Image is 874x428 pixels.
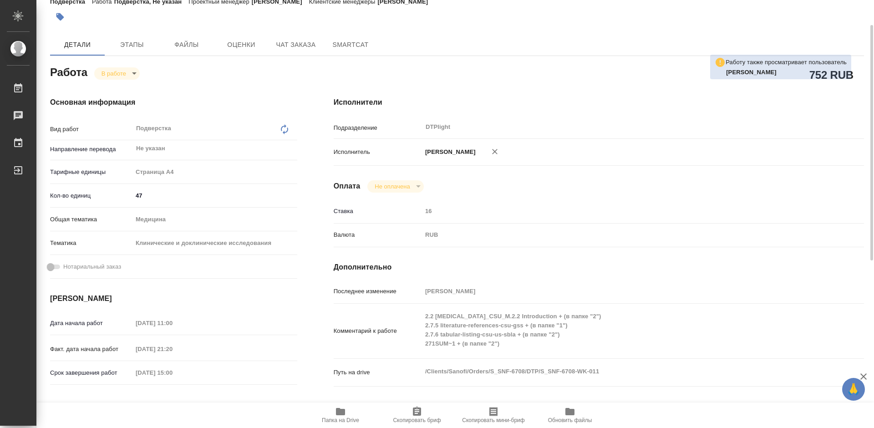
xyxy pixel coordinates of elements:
[393,417,441,423] span: Скопировать бриф
[726,69,777,76] b: [PERSON_NAME]
[322,417,359,423] span: Папка на Drive
[422,364,820,379] textarea: /Clients/Sanofi/Orders/S_SNF-6708/DTP/S_SNF-6708-WK-011
[379,403,455,428] button: Скопировать бриф
[50,368,132,377] p: Срок завершения работ
[50,63,87,80] h2: Работа
[455,403,532,428] button: Скопировать мини-бриф
[50,168,132,177] p: Тарифные единицы
[334,181,361,192] h4: Оплата
[110,39,154,51] span: Этапы
[422,285,820,298] input: Пустое поле
[50,319,132,328] p: Дата начала работ
[56,39,99,51] span: Детали
[334,262,864,273] h4: Дополнительно
[302,403,379,428] button: Папка на Drive
[219,39,263,51] span: Оценки
[485,142,505,162] button: Удалить исполнителя
[334,287,422,296] p: Последнее изменение
[334,207,422,216] p: Ставка
[99,70,129,77] button: В работе
[132,212,297,227] div: Медицина
[422,309,820,352] textarea: 2.2 [MEDICAL_DATA]_CSU_M.2.2 Introduction + (в папке "2") 2.7.5 literature-references-csu-gss + (...
[132,164,297,180] div: Страница А4
[132,316,212,330] input: Пустое поле
[548,417,592,423] span: Обновить файлы
[50,345,132,354] p: Факт. дата начала работ
[726,68,847,77] p: Горшкова Валентина
[422,227,820,243] div: RUB
[50,239,132,248] p: Тематика
[334,230,422,239] p: Валюта
[846,380,861,399] span: 🙏
[50,97,297,108] h4: Основная информация
[422,204,820,218] input: Пустое поле
[329,39,372,51] span: SmartCat
[50,293,297,304] h4: [PERSON_NAME]
[132,401,212,414] input: Пустое поле
[132,235,297,251] div: Клинические и доклинические исследования
[50,145,132,154] p: Направление перевода
[274,39,318,51] span: Чат заказа
[372,183,412,190] button: Не оплачена
[50,125,132,134] p: Вид работ
[462,417,524,423] span: Скопировать мини-бриф
[334,368,422,377] p: Путь на drive
[334,326,422,336] p: Комментарий к работе
[94,67,140,80] div: В работе
[132,366,212,379] input: Пустое поле
[367,180,423,193] div: В работе
[132,189,297,202] input: ✎ Введи что-нибудь
[334,97,864,108] h4: Исполнители
[63,262,121,271] span: Нотариальный заказ
[422,148,476,157] p: [PERSON_NAME]
[132,342,212,356] input: Пустое поле
[165,39,208,51] span: Файлы
[334,148,422,157] p: Исполнитель
[842,378,865,401] button: 🙏
[50,191,132,200] p: Кол-во единиц
[726,58,847,67] p: Работу также просматривает пользователь
[50,7,70,27] button: Добавить тэг
[50,215,132,224] p: Общая тематика
[334,123,422,132] p: Подразделение
[532,403,608,428] button: Обновить файлы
